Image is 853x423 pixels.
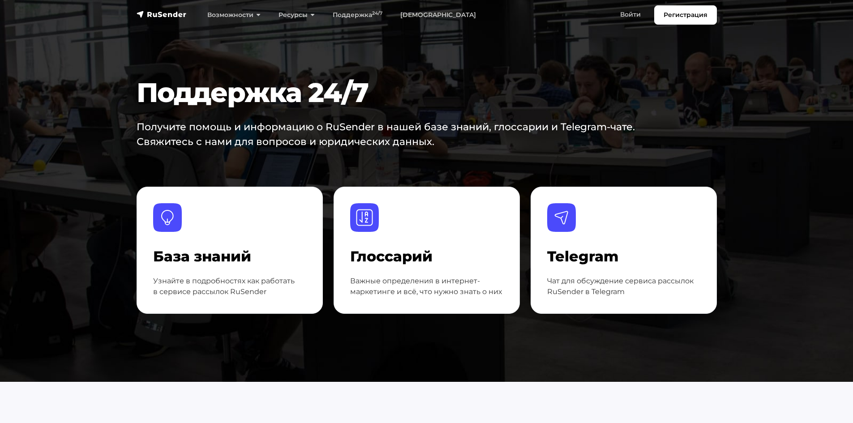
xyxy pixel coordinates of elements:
[153,248,306,265] h4: База знаний
[654,5,717,25] a: Регистрация
[350,276,503,297] p: Важные определения в интернет-маркетинге и всё, что нужно знать о них
[324,6,391,24] a: Поддержка24/7
[198,6,270,24] a: Возможности
[137,187,323,314] a: База знаний База знаний Узнайте в подробностях как работать в сервисе рассылок RuSender
[350,203,379,232] img: Глоссарий
[391,6,485,24] a: [DEMOGRAPHIC_DATA]
[547,276,700,297] p: Чат для обсуждение сервиса рассылок RuSender в Telegram
[137,120,644,149] p: Получите помощь и информацию о RuSender в нашей базе знаний, глоссарии и Telegram-чате. Свяжитесь...
[372,10,382,16] sup: 24/7
[531,187,717,314] a: Telegram Telegram Чат для обсуждение сервиса рассылок RuSender в Telegram
[547,203,576,232] img: Telegram
[137,77,668,109] h1: Поддержка 24/7
[350,248,503,265] h4: Глоссарий
[611,5,650,24] a: Войти
[137,10,187,19] img: RuSender
[153,276,306,297] p: Узнайте в подробностях как работать в сервисе рассылок RuSender
[270,6,324,24] a: Ресурсы
[334,187,520,314] a: Глоссарий Глоссарий Важные определения в интернет-маркетинге и всё, что нужно знать о них
[153,203,182,232] img: База знаний
[547,248,700,265] h4: Telegram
